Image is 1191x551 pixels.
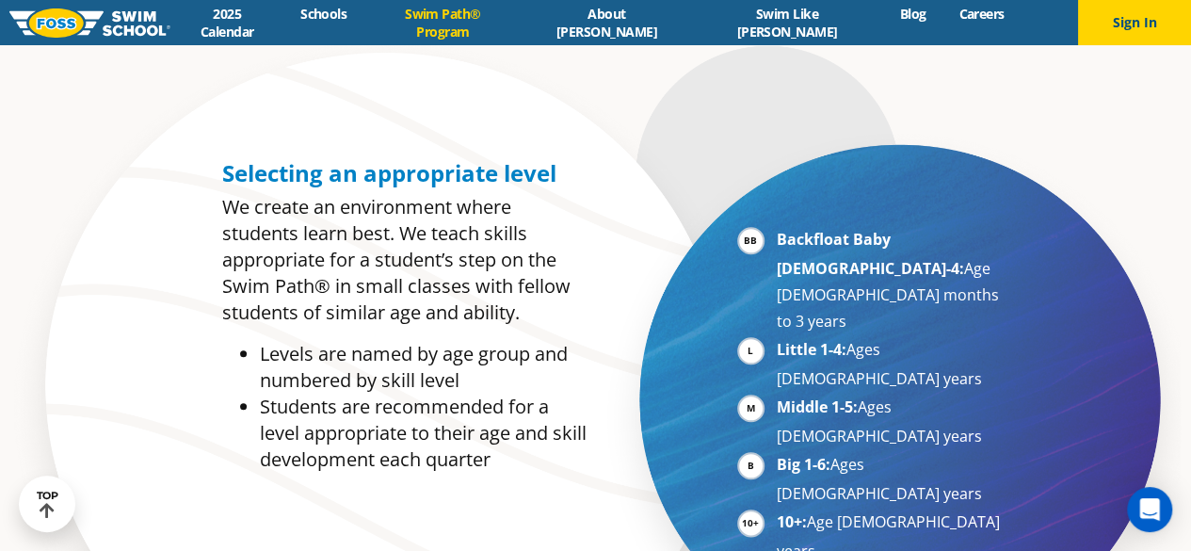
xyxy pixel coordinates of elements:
li: Ages [DEMOGRAPHIC_DATA] years [777,451,1007,507]
a: 2025 Calendar [170,5,284,41]
a: Blog [883,5,942,23]
a: Careers [942,5,1021,23]
strong: Backfloat Baby [DEMOGRAPHIC_DATA]-4: [777,229,964,279]
a: Schools [284,5,363,23]
strong: Middle 1-5: [777,397,858,417]
div: Open Intercom Messenger [1127,487,1172,532]
li: Students are recommended for a level appropriate to their age and skill development each quarter [260,394,587,473]
a: Swim Like [PERSON_NAME] [691,5,883,41]
p: We create an environment where students learn best. We teach skills appropriate for a student’s s... [222,194,587,326]
strong: 10+: [777,511,807,532]
li: Age [DEMOGRAPHIC_DATA] months to 3 years [777,226,1007,334]
li: Levels are named by age group and numbered by skill level [260,341,587,394]
li: Ages [DEMOGRAPHIC_DATA] years [777,336,1007,392]
strong: Little 1-4: [777,339,846,360]
span: Selecting an appropriate level [222,157,556,188]
a: Swim Path® Program [363,5,523,41]
li: Ages [DEMOGRAPHIC_DATA] years [777,394,1007,449]
img: FOSS Swim School Logo [9,8,170,38]
strong: Big 1-6: [777,454,830,475]
div: TOP [37,490,58,519]
a: About [PERSON_NAME] [523,5,691,41]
